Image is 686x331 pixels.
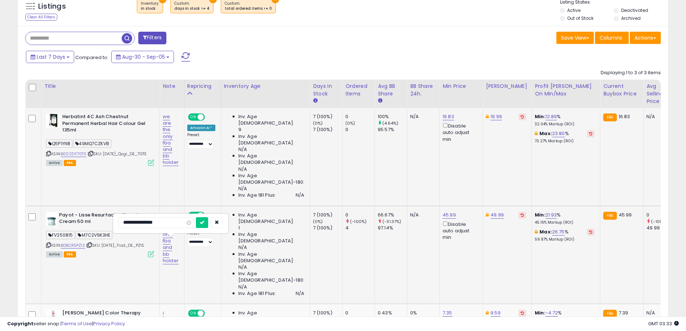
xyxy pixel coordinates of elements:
[556,32,594,44] button: Save View
[535,122,595,127] p: 32.04% Markup (ROI)
[59,212,147,227] b: Payot - Lisse Resurfacing Sleeping Cream 50 ml
[345,113,375,120] div: 0
[378,126,407,133] div: 95.57%
[46,113,60,128] img: 5157kp5AxkL._SL40_.jpg
[546,309,558,317] a: -4.72
[535,113,546,120] b: Min:
[46,160,63,166] span: All listings currently available for purchase on Amazon
[189,310,198,317] span: ON
[46,139,72,148] span: Q5P1YN8
[603,113,616,121] small: FBA
[603,82,640,98] div: Current Buybox Price
[111,51,174,63] button: Aug-30 - Sep-05
[88,151,147,157] span: | SKU: [DATE]_Qogi_DE_7GTE
[600,34,622,41] span: Columns
[7,321,125,327] div: seller snap | |
[535,139,595,144] p: 70.27% Markup (ROI)
[490,309,501,317] a: 9.59
[313,219,323,224] small: (0%)
[313,225,342,231] div: 7 (100%)
[46,212,57,226] img: 31NvQiAG6wL._SL40_.jpg
[646,82,673,105] div: Avg Selling Price
[238,113,304,126] span: Inv. Age [DEMOGRAPHIC_DATA]:
[204,114,215,120] span: OFF
[443,220,477,241] div: Disable auto adjust min
[163,82,181,90] div: Note
[443,309,452,317] a: 7.35
[313,212,342,218] div: 7 (100%)
[238,310,304,323] span: Inv. Age [DEMOGRAPHIC_DATA]:
[7,320,33,327] strong: Copyright
[163,211,179,264] a: we are the only fba and bb holder
[38,1,66,12] h5: Listings
[141,6,159,11] div: in stock
[313,113,342,120] div: 7 (100%)
[313,120,323,126] small: (0%)
[621,7,648,13] label: Deactivated
[187,231,215,247] div: Preset:
[603,212,616,220] small: FBA
[238,270,304,283] span: Inv. Age [DEMOGRAPHIC_DATA]-180:
[345,212,375,218] div: 0
[296,192,304,198] span: N/A
[378,113,407,120] div: 100%
[486,82,529,90] div: [PERSON_NAME]
[225,1,272,12] span: Custom:
[535,220,595,225] p: 45.16% Markup (ROI)
[382,219,401,224] small: (-31.37%)
[552,228,565,236] a: 26.75
[138,32,166,44] button: Filters
[86,242,144,248] span: | SKU: [DATE]_Trad_DE_PZ1S
[25,14,57,21] div: Clear All Filters
[410,113,434,120] div: N/A
[443,82,480,90] div: Min Price
[46,212,154,257] div: ASIN:
[238,153,304,166] span: Inv. Age [DEMOGRAPHIC_DATA]:
[238,231,304,244] span: Inv. Age [DEMOGRAPHIC_DATA]:
[603,310,616,318] small: FBA
[46,251,63,258] span: All listings currently available for purchase on Amazon
[64,251,76,258] span: FBA
[490,211,504,219] a: 49.99
[350,219,367,224] small: (-100%)
[490,113,502,120] a: 19.99
[552,130,565,137] a: 23.80
[26,51,74,63] button: Last 7 Days
[539,228,552,235] b: Max:
[651,219,668,224] small: (-100%)
[535,237,595,242] p: 59.87% Markup (ROI)
[238,192,276,198] span: Inv. Age 181 Plus:
[313,126,342,133] div: 7 (100%)
[382,120,398,126] small: (4.64%)
[204,310,215,317] span: OFF
[187,125,215,131] div: Amazon AI *
[238,126,241,133] span: 9
[619,309,628,316] span: 7.39
[410,310,434,316] div: 0%
[238,133,304,146] span: Inv. Age [DEMOGRAPHIC_DATA]:
[62,113,150,135] b: Herbatint 4C Ash Chestnut Permanent Herbal Hair Colour Gel 135ml
[443,113,454,120] a: 16.83
[345,82,372,98] div: Ordered Items
[535,309,546,316] b: Min:
[646,212,676,218] div: 0
[61,151,86,157] a: B002DY7GTE
[46,113,154,165] div: ASIN:
[238,146,247,153] span: N/A
[535,310,595,323] div: %
[76,231,112,239] span: M7C2V9K3HE
[238,244,247,251] span: N/A
[378,310,407,316] div: 0.43%
[238,264,247,270] span: N/A
[141,1,159,12] span: Inventory :
[646,310,670,316] div: N/A
[567,7,580,13] label: Active
[601,70,661,76] div: Displaying 1 to 3 of 3 items
[567,15,593,21] label: Out of Stock
[296,290,304,297] span: N/A
[122,53,165,61] span: Aug-30 - Sep-05
[64,160,76,166] span: FBA
[238,185,247,192] span: N/A
[225,6,272,11] div: total ordered items <= 0
[238,290,276,297] span: Inv. Age 181 Plus:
